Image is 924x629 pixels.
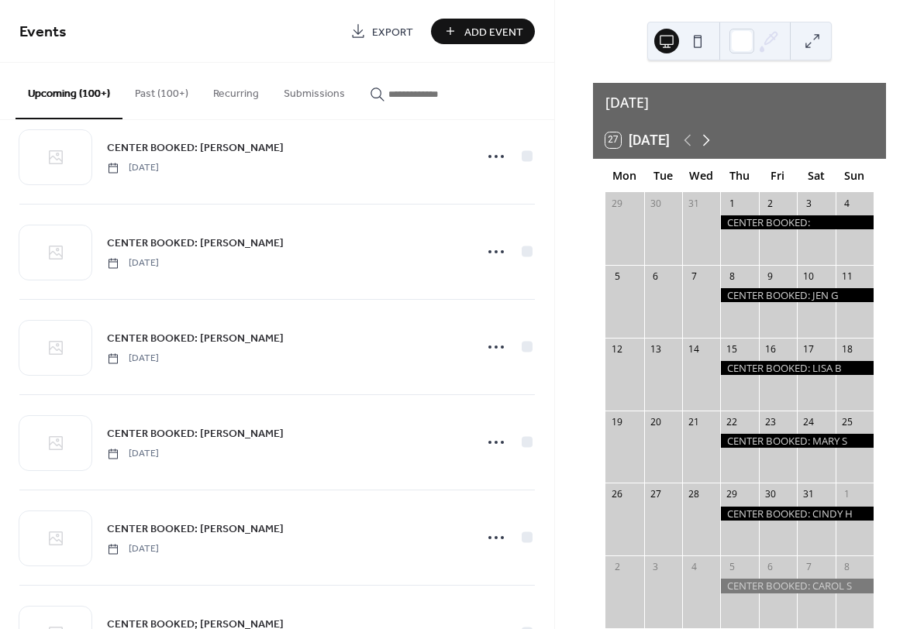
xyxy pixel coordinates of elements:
[649,342,662,356] div: 13
[840,415,853,428] div: 25
[649,561,662,574] div: 3
[840,488,853,501] div: 1
[802,561,815,574] div: 7
[339,19,425,44] a: Export
[720,361,874,375] div: CENTER BOOKED: LISA B
[107,331,284,347] span: CENTER BOOKED: [PERSON_NAME]
[802,415,815,428] div: 24
[764,488,777,501] div: 30
[611,415,624,428] div: 19
[107,352,159,366] span: [DATE]
[431,19,535,44] button: Add Event
[802,270,815,283] div: 10
[759,160,797,191] div: Fri
[688,342,701,356] div: 14
[201,63,271,118] button: Recurring
[107,256,159,270] span: [DATE]
[611,342,624,356] div: 12
[605,160,643,191] div: Mon
[682,160,720,191] div: Wed
[649,197,662,210] div: 30
[107,542,159,556] span: [DATE]
[802,197,815,210] div: 3
[107,520,284,538] a: CENTER BOOKED: [PERSON_NAME]
[464,24,523,40] span: Add Event
[107,161,159,175] span: [DATE]
[107,140,284,156] span: CENTER BOOKED: [PERSON_NAME]
[107,424,284,442] a: CENTER BOOKED: [PERSON_NAME]
[644,160,682,191] div: Tue
[726,342,739,356] div: 15
[726,270,739,283] div: 8
[720,579,874,593] div: CENTER BOOKED: CAROL S
[16,63,122,119] button: Upcoming (100+)
[840,342,853,356] div: 18
[720,160,758,191] div: Thu
[720,288,874,302] div: CENTER BOOKED: JEN G
[764,342,777,356] div: 16
[726,488,739,501] div: 29
[649,415,662,428] div: 20
[688,415,701,428] div: 21
[107,329,284,347] a: CENTER BOOKED: [PERSON_NAME]
[271,63,357,118] button: Submissions
[107,235,284,252] span: CENTER BOOKED: [PERSON_NAME]
[840,197,853,210] div: 4
[720,215,874,229] div: CENTER BOOKED:
[726,197,739,210] div: 1
[726,415,739,428] div: 22
[107,447,159,461] span: [DATE]
[611,270,624,283] div: 5
[688,270,701,283] div: 7
[688,197,701,210] div: 31
[764,197,777,210] div: 2
[802,342,815,356] div: 17
[611,561,624,574] div: 2
[802,488,815,501] div: 31
[764,415,777,428] div: 23
[122,63,201,118] button: Past (100+)
[836,160,874,191] div: Sun
[611,488,624,501] div: 26
[688,561,701,574] div: 4
[600,129,675,152] button: 27[DATE]
[107,234,284,252] a: CENTER BOOKED: [PERSON_NAME]
[726,561,739,574] div: 5
[688,488,701,501] div: 28
[840,561,853,574] div: 8
[649,488,662,501] div: 27
[720,434,874,448] div: CENTER BOOKED: MARY S
[764,561,777,574] div: 6
[764,270,777,283] div: 9
[107,426,284,442] span: CENTER BOOKED: [PERSON_NAME]
[107,521,284,538] span: CENTER BOOKED: [PERSON_NAME]
[19,17,67,47] span: Events
[593,83,886,122] div: [DATE]
[372,24,413,40] span: Export
[649,270,662,283] div: 6
[107,139,284,156] a: CENTER BOOKED: [PERSON_NAME]
[720,507,874,521] div: CENTER BOOKED: CINDY H
[840,270,853,283] div: 11
[797,160,835,191] div: Sat
[611,197,624,210] div: 29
